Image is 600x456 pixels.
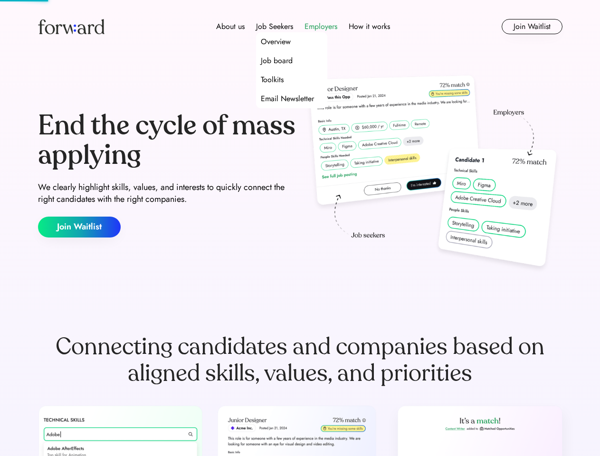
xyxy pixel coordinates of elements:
[38,217,121,237] button: Join Waitlist
[38,181,296,205] div: We clearly highlight skills, values, and interests to quickly connect the right candidates with t...
[305,21,337,32] div: Employers
[38,111,296,170] div: End the cycle of mass applying
[216,21,245,32] div: About us
[261,93,314,104] div: Email Newsletter
[261,36,291,47] div: Overview
[349,21,390,32] div: How it works
[261,74,284,85] div: Toolkits
[304,72,562,276] img: hero-image.png
[38,19,105,34] img: Forward logo
[261,55,293,66] div: Job board
[256,21,293,32] div: Job Seekers
[38,333,562,387] div: Connecting candidates and companies based on aligned skills, values, and priorities
[502,19,562,34] button: Join Waitlist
